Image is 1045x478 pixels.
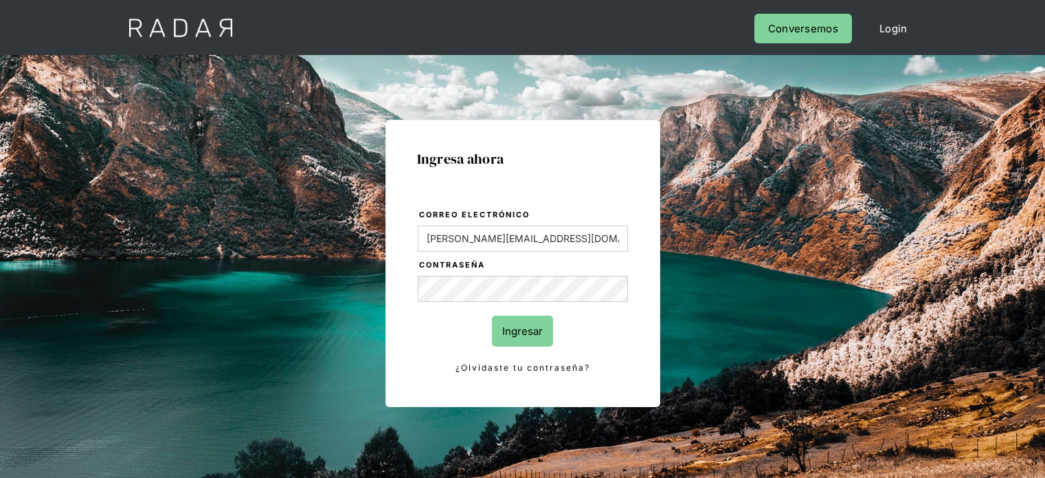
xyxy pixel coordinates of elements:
form: Login Form [417,208,629,376]
a: Login [866,14,921,43]
input: bruce@wayne.com [418,226,628,252]
a: ¿Olvidaste tu contraseña? [418,360,628,376]
label: Contraseña [419,259,628,272]
label: Correo electrónico [419,208,628,222]
a: Conversemos [754,14,852,43]
input: Ingresar [492,316,553,347]
h1: Ingresa ahora [417,151,629,166]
